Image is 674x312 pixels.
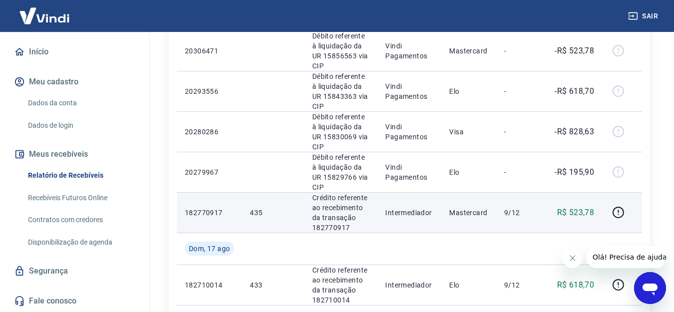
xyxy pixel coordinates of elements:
p: Débito referente à liquidação da UR 15843363 via CIP [312,71,370,111]
p: Vindi Pagamentos [385,122,433,142]
iframe: Fechar mensagem [563,248,583,268]
p: 182710014 [185,280,234,290]
button: Meus recebíveis [12,143,137,165]
p: Vindi Pagamentos [385,162,433,182]
a: Disponibilização de agenda [24,232,137,253]
a: Dados de login [24,115,137,136]
p: 20279967 [185,167,234,177]
p: - [504,46,534,56]
p: 9/12 [504,280,534,290]
p: -R$ 828,63 [555,126,594,138]
p: Visa [449,127,488,137]
a: Relatório de Recebíveis [24,165,137,186]
p: Intermediador [385,280,433,290]
p: -R$ 195,90 [555,166,594,178]
p: -R$ 523,78 [555,45,594,57]
p: Débito referente à liquidação da UR 15830069 via CIP [312,112,370,152]
a: Fale conosco [12,290,137,312]
p: Débito referente à liquidação da UR 15856563 via CIP [312,31,370,71]
span: Olá! Precisa de ajuda? [6,7,84,15]
p: R$ 618,70 [557,279,595,291]
p: Vindi Pagamentos [385,81,433,101]
a: Início [12,41,137,63]
p: 20293556 [185,86,234,96]
p: Elo [449,280,488,290]
p: - [504,86,534,96]
a: Segurança [12,260,137,282]
p: Intermediador [385,208,433,218]
p: - [504,127,534,137]
p: 433 [250,280,296,290]
p: Crédito referente ao recebimento da transação 182770917 [312,193,370,233]
iframe: Botão para abrir a janela de mensagens [634,272,666,304]
p: Elo [449,167,488,177]
p: 182770917 [185,208,234,218]
p: Mastercard [449,46,488,56]
p: Crédito referente ao recebimento da transação 182710014 [312,265,370,305]
img: Vindi [12,0,77,31]
iframe: Mensagem da empresa [587,246,666,268]
span: Dom, 17 ago [189,244,230,254]
p: R$ 523,78 [557,207,595,219]
p: 20280286 [185,127,234,137]
a: Contratos com credores [24,210,137,230]
p: Mastercard [449,208,488,218]
p: -R$ 618,70 [555,85,594,97]
a: Dados da conta [24,93,137,113]
p: 20306471 [185,46,234,56]
p: Vindi Pagamentos [385,41,433,61]
p: 9/12 [504,208,534,218]
p: 435 [250,208,296,218]
a: Recebíveis Futuros Online [24,188,137,208]
button: Sair [626,7,662,25]
p: Débito referente à liquidação da UR 15829766 via CIP [312,152,370,192]
button: Meu cadastro [12,71,137,93]
p: Elo [449,86,488,96]
p: - [504,167,534,177]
